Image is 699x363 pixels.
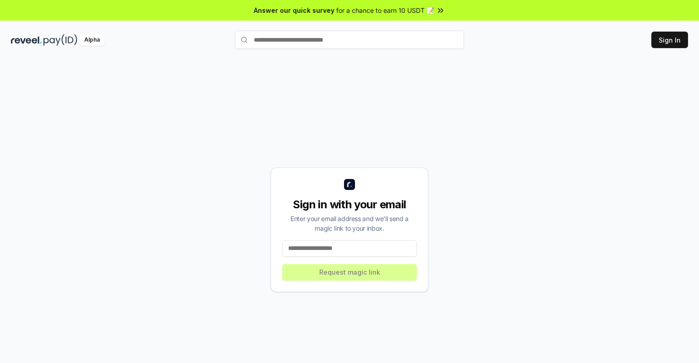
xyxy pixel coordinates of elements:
[44,34,77,46] img: pay_id
[336,5,434,15] span: for a chance to earn 10 USDT 📝
[11,34,42,46] img: reveel_dark
[254,5,334,15] span: Answer our quick survey
[344,179,355,190] img: logo_small
[282,214,417,233] div: Enter your email address and we’ll send a magic link to your inbox.
[651,32,688,48] button: Sign In
[282,197,417,212] div: Sign in with your email
[79,34,105,46] div: Alpha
